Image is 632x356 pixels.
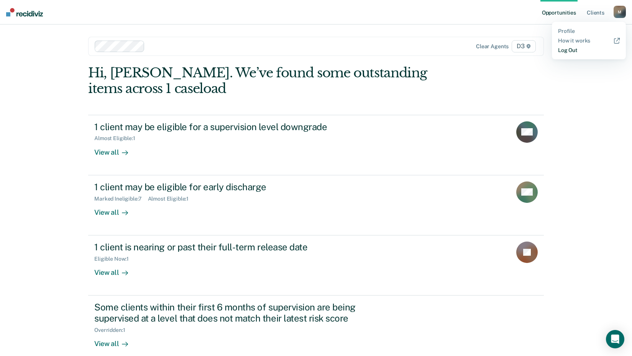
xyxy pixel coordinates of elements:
div: Marked Ineligible : 7 [94,196,148,202]
div: View all [94,142,137,157]
div: Open Intercom Messenger [606,330,624,348]
div: 1 client may be eligible for a supervision level downgrade [94,121,363,132]
a: 1 client may be eligible for early dischargeMarked Ineligible:7Almost Eligible:1View all [88,175,544,235]
a: Profile [558,28,620,34]
div: Overridden : 1 [94,327,131,333]
button: M [614,6,626,18]
div: View all [94,333,137,348]
a: 1 client is nearing or past their full-term release dateEligible Now:1View all [88,235,544,296]
a: How it works [558,38,620,44]
div: View all [94,262,137,277]
a: 1 client may be eligible for a supervision level downgradeAlmost Eligible:1View all [88,115,544,175]
div: View all [94,202,137,217]
div: 1 client may be eligible for early discharge [94,181,363,193]
div: Some clients within their first 6 months of supervision are being supervised at a level that does... [94,302,363,324]
img: Recidiviz [6,8,43,16]
div: Almost Eligible : 1 [148,196,195,202]
div: Clear agents [476,43,509,50]
div: 1 client is nearing or past their full-term release date [94,242,363,253]
span: D3 [512,40,536,52]
div: Almost Eligible : 1 [94,135,141,142]
div: Hi, [PERSON_NAME]. We’ve found some outstanding items across 1 caseload [88,65,453,96]
div: Eligible Now : 1 [94,256,135,262]
a: Log Out [558,47,620,54]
